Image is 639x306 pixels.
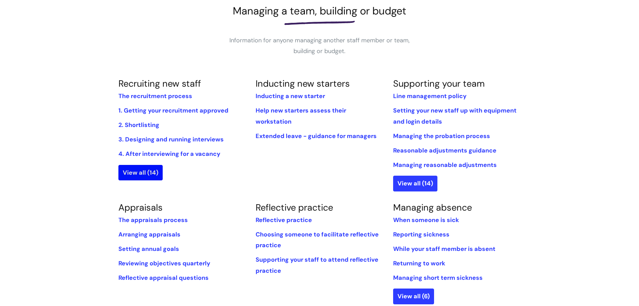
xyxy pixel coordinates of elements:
[219,35,420,57] p: Information for anyone managing another staff member or team, building or budget.
[393,78,485,89] a: Supporting your team
[256,92,325,100] a: Inducting a new starter
[393,161,497,169] a: Managing reasonable adjustments
[118,78,201,89] a: Recruiting new staff
[393,289,434,304] a: View all (6)
[118,274,209,282] a: Reflective appraisal questions
[393,259,445,267] a: Returning to work
[256,230,379,249] a: Choosing someone to facilitate reflective practice
[256,78,350,89] a: Inducting new starters
[118,135,224,143] a: 3. Designing and running interviews
[256,106,346,125] a: Help new starters assess their workstation
[393,106,517,125] a: Setting your new staff up with equipment and login details
[118,165,163,180] a: View all (14)
[393,274,483,282] a: Managing short term sickness
[256,256,378,274] a: Supporting your staff to attend reflective practice
[118,230,180,238] a: Arranging appraisals
[118,92,192,100] a: The recruitment process
[393,245,495,253] a: While‌ ‌your‌ ‌staff‌ ‌member‌ ‌is‌ ‌absent‌
[256,202,333,213] a: Reflective practice
[256,216,312,224] a: Reflective practice
[256,132,377,140] a: Extended leave - guidance for managers
[393,132,490,140] a: Managing the probation process
[393,216,459,224] a: When someone is sick
[118,216,188,224] a: The appraisals process
[393,176,437,191] a: View all (14)
[393,202,472,213] a: Managing absence
[118,5,521,17] h1: Managing a team, building or budget
[393,230,449,238] a: Reporting sickness
[118,121,159,129] a: 2. Shortlisting
[118,106,228,115] a: 1. Getting your recruitment approved
[118,259,210,267] a: Reviewing objectives quarterly
[118,202,163,213] a: Appraisals
[393,146,496,155] a: Reasonable adjustments guidance
[393,92,467,100] a: Line management policy
[118,245,179,253] a: Setting annual goals
[118,150,220,158] a: 4. After interviewing for a vacancy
